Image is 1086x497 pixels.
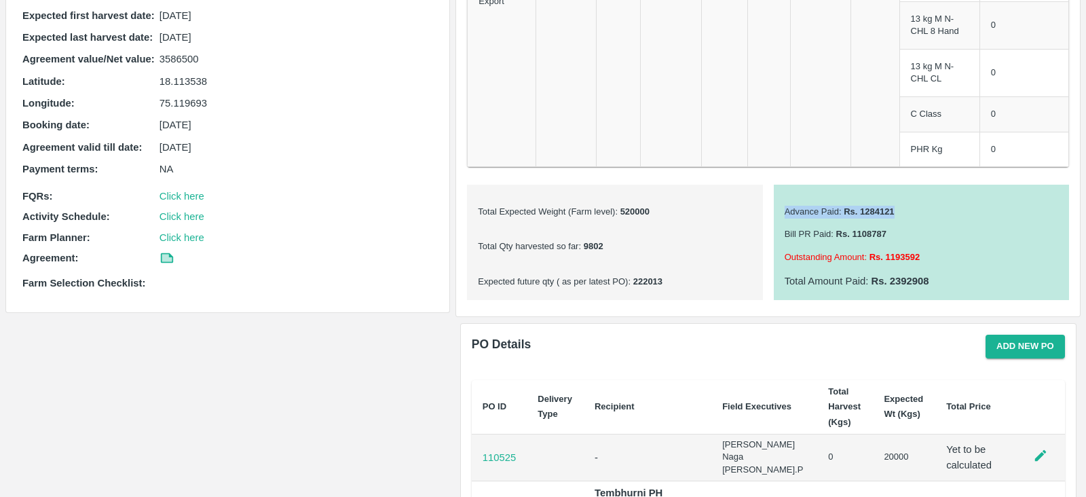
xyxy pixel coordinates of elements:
[785,206,1058,219] p: Advance Paid :
[160,96,434,111] p: 75.119693
[22,10,155,21] b: Expected first harvest date :
[842,206,895,217] b: Rs. 1284121
[595,401,635,411] b: Recipient
[581,241,603,251] b: 9802
[979,49,1068,96] td: 0
[979,132,1068,167] td: 0
[711,434,817,481] td: [PERSON_NAME] Naga [PERSON_NAME].P
[22,164,98,174] b: Payment terms :
[160,211,204,222] a: Click here
[867,252,920,262] b: Rs. 1193592
[22,119,90,130] b: Booking date :
[22,76,65,87] b: Latitude :
[22,211,110,222] b: Activity Schedule:
[631,276,662,287] b: 222013
[22,32,153,43] b: Expected last harvest date :
[22,142,143,153] b: Agreement valid till date :
[868,276,929,287] b: Rs. 2392908
[478,240,751,253] p: Total Qty harvested so far :
[817,434,873,481] td: 0
[986,335,1065,358] button: Add new PO
[22,191,53,202] b: FQRs:
[834,229,886,239] b: Rs. 1108787
[160,52,434,67] p: 3586500
[472,335,531,358] h6: PO Details
[899,132,979,167] td: PHR Kg
[160,8,434,23] p: [DATE]
[979,1,1068,49] td: 0
[478,206,751,219] p: Total Expected Weight (Farm level) :
[22,232,90,243] b: Farm Planner:
[899,49,979,96] td: 13 kg M N-CHL CL
[160,117,434,132] p: [DATE]
[785,251,1058,264] p: Outstanding Amount :
[946,442,1006,473] p: Yet to be calculated
[160,232,204,243] a: Click here
[785,274,1058,289] p: Total Amount Paid :
[160,162,434,177] p: NA
[483,450,517,465] a: 110525
[595,450,700,465] p: -
[160,140,434,155] p: [DATE]
[899,1,979,49] td: 13 kg M N-CHL 8 Hand
[618,206,650,217] b: 520000
[483,401,506,411] b: PO ID
[899,96,979,132] td: C Class
[22,253,78,263] b: Agreement:
[160,74,434,89] p: 18.113538
[722,401,791,411] b: Field Executives
[873,434,935,481] td: 20000
[22,54,155,65] b: Agreement value/Net value :
[979,96,1068,132] td: 0
[946,401,991,411] b: Total Price
[538,394,572,419] b: Delivery Type
[160,30,434,45] p: [DATE]
[22,278,145,289] b: Farm Selection Checklist:
[478,276,751,289] p: Expected future qty ( as per latest PO) :
[884,394,923,419] b: Expected Wt (Kgs)
[785,228,1058,241] p: Bill PR Paid :
[828,386,861,427] b: Total Harvest (Kgs)
[160,191,204,202] a: Click here
[22,98,75,109] b: Longitude :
